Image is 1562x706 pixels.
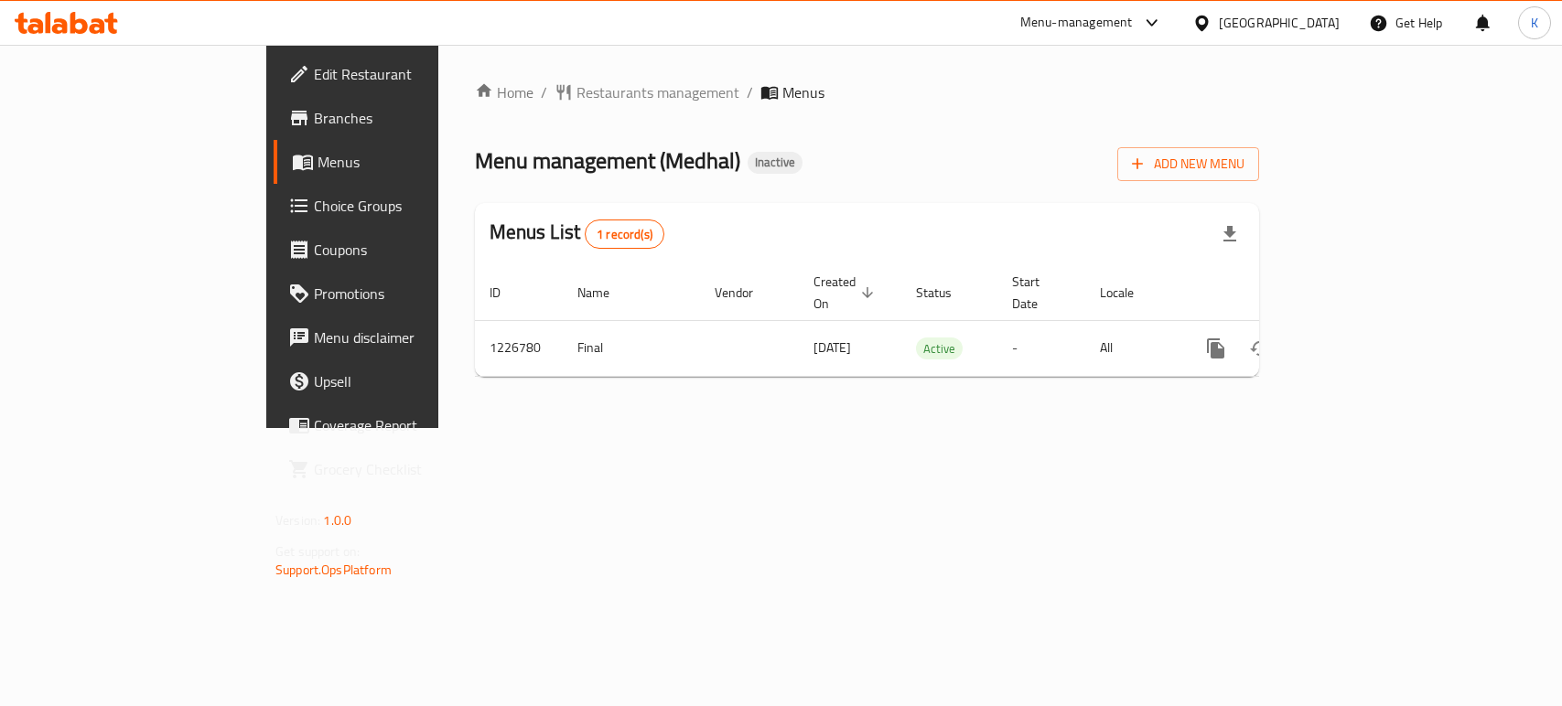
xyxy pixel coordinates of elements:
span: Status [916,282,975,304]
span: Inactive [748,155,803,170]
a: Coupons [274,228,527,272]
a: Upsell [274,359,527,403]
a: Choice Groups [274,184,527,228]
li: / [541,81,547,103]
span: Branches [314,107,512,129]
span: 1.0.0 [323,508,351,532]
button: more [1194,326,1238,370]
span: Coverage Report [314,414,512,436]
div: Active [916,337,963,359]
li: / [747,81,753,103]
span: Menus [318,151,512,173]
span: Upsell [314,370,512,392]
button: Change Status [1238,326,1282,370]
nav: breadcrumb [475,81,1259,103]
span: Menus [782,81,824,103]
a: Promotions [274,272,527,316]
span: Version: [275,508,320,532]
span: Edit Restaurant [314,63,512,85]
div: [GEOGRAPHIC_DATA] [1219,13,1340,33]
div: Inactive [748,152,803,174]
span: K [1531,13,1538,33]
a: Branches [274,96,527,140]
td: All [1085,320,1180,376]
span: Locale [1100,282,1158,304]
span: Get support on: [275,540,360,563]
td: Final [563,320,700,376]
button: Add New Menu [1117,147,1259,181]
a: Support.OpsPlatform [275,558,392,582]
div: Export file [1208,212,1252,256]
span: Vendor [715,282,777,304]
span: ID [490,282,524,304]
span: Menu management ( Medhal ) [475,140,740,181]
a: Restaurants management [555,81,739,103]
h2: Menus List [490,219,664,249]
div: Menu-management [1020,12,1133,34]
span: Choice Groups [314,195,512,217]
span: Restaurants management [576,81,739,103]
span: Created On [813,271,879,315]
a: Coverage Report [274,403,527,447]
span: Add New Menu [1132,153,1244,176]
th: Actions [1180,265,1384,321]
a: Menus [274,140,527,184]
span: Grocery Checklist [314,458,512,480]
a: Grocery Checklist [274,447,527,491]
span: Promotions [314,283,512,305]
a: Edit Restaurant [274,52,527,96]
span: Active [916,338,963,359]
span: 1 record(s) [586,226,663,243]
span: Name [577,282,633,304]
span: Start Date [1012,271,1063,315]
span: [DATE] [813,336,851,359]
a: Menu disclaimer [274,316,527,359]
table: enhanced table [475,265,1384,377]
td: - [997,320,1085,376]
span: Menu disclaimer [314,326,512,348]
span: Coupons [314,239,512,261]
